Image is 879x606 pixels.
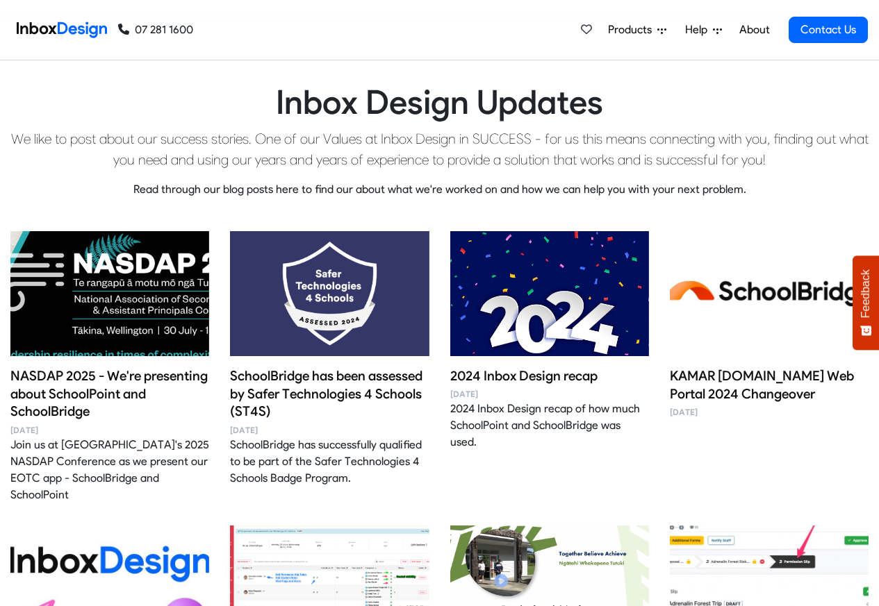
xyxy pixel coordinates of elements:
[10,424,209,437] time: [DATE]
[450,210,649,377] img: 2024 Inbox Design recap image
[118,22,193,38] a: 07 281 1600
[670,210,869,377] img: KAMAR school.kiwi Web Portal 2024 Changeover image
[230,424,429,437] time: [DATE]
[10,437,209,503] div: Join us at [GEOGRAPHIC_DATA]'s 2025 NASDAP Conference as we present our EOTC app - SchoolBridge a...
[602,16,672,44] a: Products
[450,231,649,451] a: 2024 Inbox Design recap image 2024 Inbox Design recap [DATE] 2024 Inbox Design recap of how much ...
[10,231,209,504] a: NASDAP 2025 - We're presenting about SchoolPoint and SchoolBridge image NASDAP 2025 - We're prese...
[10,128,869,170] p: We like to post about our success stories. One of our Values at Inbox Design in SUCCESS - for us ...
[10,181,869,198] p: Read through our blog posts here to find our about what we're worked on and how we can help you w...
[230,231,429,487] a: SchoolBridge has been assessed by Safer Technologies 4 Schools (ST4S) image SchoolBridge has been...
[735,16,773,44] a: About
[450,401,649,451] div: 2024 Inbox Design recap of how much SchoolPoint and SchoolBridge was used.
[450,388,649,401] time: [DATE]
[10,210,209,377] img: NASDAP 2025 - We're presenting about SchoolPoint and SchoolBridge image
[860,269,872,318] span: Feedback
[685,22,713,38] span: Help
[670,406,869,419] time: [DATE]
[230,210,429,377] img: SchoolBridge has been assessed by Safer Technologies 4 Schools (ST4S) image
[230,367,429,421] h4: SchoolBridge has been assessed by Safer Technologies 4 Schools (ST4S)
[10,83,869,123] h1: Inbox Design Updates
[450,367,649,385] h4: 2024 Inbox Design recap
[670,231,869,419] a: KAMAR school.kiwi Web Portal 2024 Changeover image KAMAR [DOMAIN_NAME] Web Portal 2024 Changeover...
[680,16,728,44] a: Help
[608,22,657,38] span: Products
[789,17,868,43] a: Contact Us
[853,255,879,350] button: Feedback - Show survey
[230,437,429,487] div: SchoolBridge has successfully qualified to be part of the Safer Technologies 4 Schools Badge Prog...
[670,367,869,403] h4: KAMAR [DOMAIN_NAME] Web Portal 2024 Changeover
[10,367,209,421] h4: NASDAP 2025 - We're presenting about SchoolPoint and SchoolBridge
